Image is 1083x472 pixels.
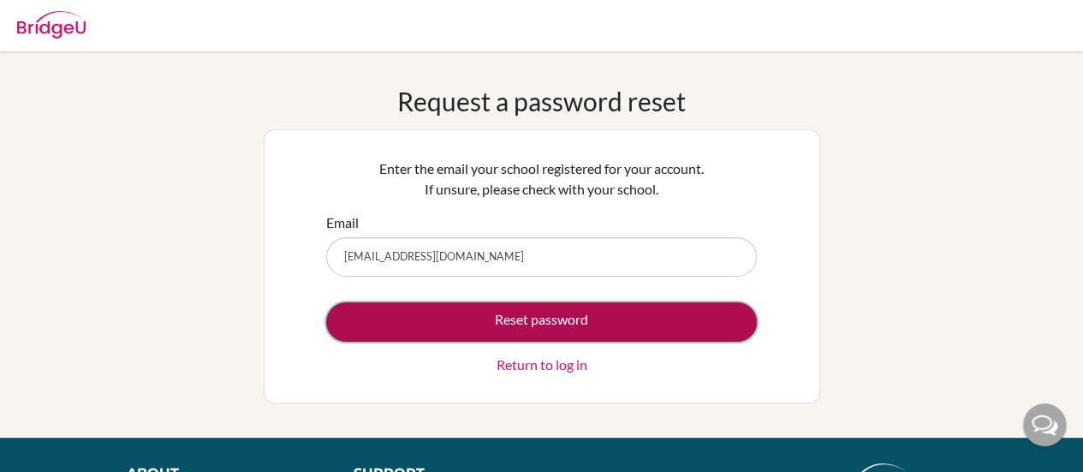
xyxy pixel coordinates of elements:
img: Bridge-U [17,11,86,39]
p: Enter the email your school registered for your account. If unsure, please check with your school. [326,158,757,200]
label: Email [326,212,359,233]
a: Return to log in [497,355,587,375]
span: Help [39,12,74,27]
button: Reset password [326,302,757,342]
h1: Request a password reset [397,86,686,117]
